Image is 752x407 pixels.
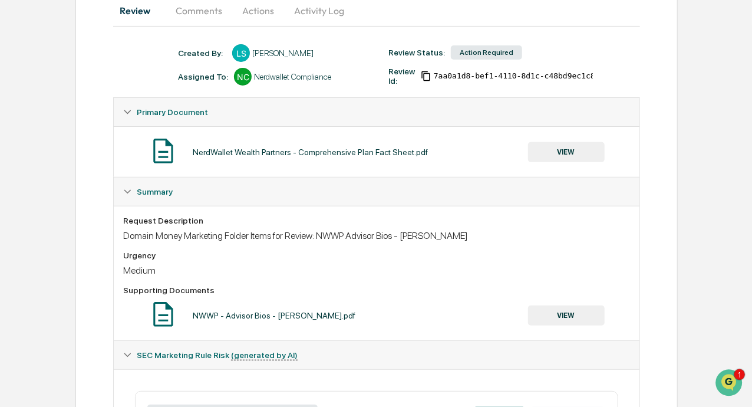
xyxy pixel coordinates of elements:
div: Created By: ‎ ‎ [178,48,226,58]
img: Document Icon [149,300,178,329]
button: See all [183,129,215,143]
div: NerdWallet Wealth Partners - Comprehensive Plan Fact Sheet.pdf [193,147,428,157]
div: Medium [123,265,629,276]
button: VIEW [528,306,605,326]
span: Primary Document [137,107,208,117]
img: Jack Rasmussen [12,149,31,168]
span: Preclearance [24,209,76,221]
img: 1746055101610-c473b297-6a78-478c-a979-82029cc54cd1 [24,161,33,170]
div: Request Description [123,216,629,225]
div: 🖐️ [12,211,21,220]
div: Nerdwallet Compliance [254,72,331,81]
a: 🔎Data Lookup [7,227,79,248]
span: [PERSON_NAME] [37,160,95,170]
span: 7aa0a1d8-bef1-4110-8d1c-c48bd9ec1c86 [434,71,600,81]
div: [PERSON_NAME] [252,48,314,58]
div: Domain Money Marketing Folder Items for Review: NWWP Advisor Bios - [PERSON_NAME] [123,230,629,241]
div: Supporting Documents [123,285,629,295]
div: Start new chat [53,90,193,102]
div: Action Required [451,45,522,60]
u: (generated by AI) [231,350,298,360]
a: 🗄️Attestations [81,205,151,226]
div: Review Status: [388,48,445,57]
div: Summary [114,206,639,340]
a: 🖐️Preclearance [7,205,81,226]
img: 1746055101610-c473b297-6a78-478c-a979-82029cc54cd1 [12,90,33,111]
span: Sep 2 [104,160,124,170]
div: We're available if you need us! [53,102,162,111]
div: Primary Document [114,98,639,126]
div: Review Id: [388,67,415,86]
span: Attestations [97,209,146,221]
div: SEC Marketing Rule Risk (generated by AI) [114,341,639,369]
div: Summary [114,178,639,206]
div: Primary Document [114,126,639,177]
iframe: Open customer support [714,368,746,400]
span: • [98,160,102,170]
button: Start new chat [200,94,215,108]
div: Urgency [123,251,629,260]
button: VIEW [528,142,605,162]
a: Powered byPylon [83,260,143,270]
div: LS [232,44,250,62]
span: Pylon [117,261,143,270]
span: SEC Marketing Rule Risk [137,350,298,360]
div: NC [234,68,252,86]
div: Assigned To: [178,72,228,81]
div: 🔎 [12,233,21,242]
div: NWWP - Advisor Bios - [PERSON_NAME].pdf [193,311,355,320]
span: Data Lookup [24,232,74,244]
span: Summary [137,187,173,196]
img: Document Icon [149,136,178,166]
img: 8933085812038_c878075ebb4cc5468115_72.jpg [25,90,46,111]
p: How can we help? [12,25,215,44]
div: Past conversations [12,131,79,140]
div: 🗄️ [85,211,95,220]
